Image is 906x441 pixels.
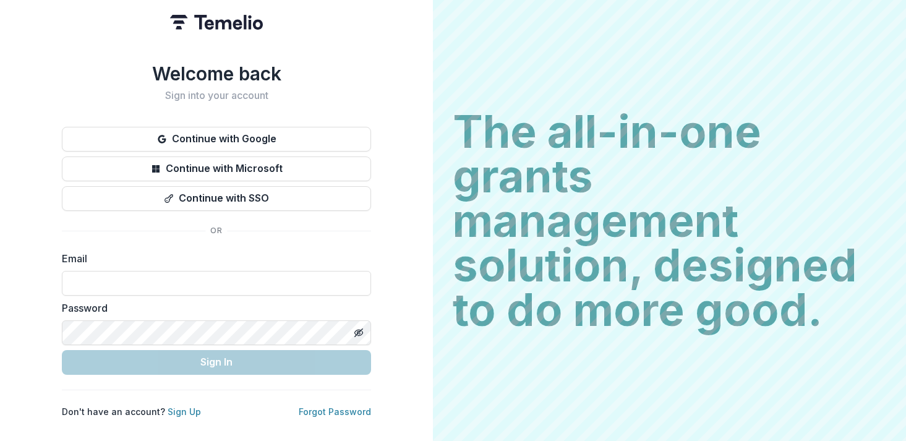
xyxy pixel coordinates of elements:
button: Sign In [62,350,371,375]
label: Email [62,251,364,266]
img: Temelio [170,15,263,30]
label: Password [62,301,364,315]
button: Toggle password visibility [349,323,369,343]
p: Don't have an account? [62,405,201,418]
h1: Welcome back [62,62,371,85]
h2: Sign into your account [62,90,371,101]
a: Forgot Password [299,406,371,417]
button: Continue with Google [62,127,371,152]
a: Sign Up [168,406,201,417]
button: Continue with SSO [62,186,371,211]
button: Continue with Microsoft [62,156,371,181]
